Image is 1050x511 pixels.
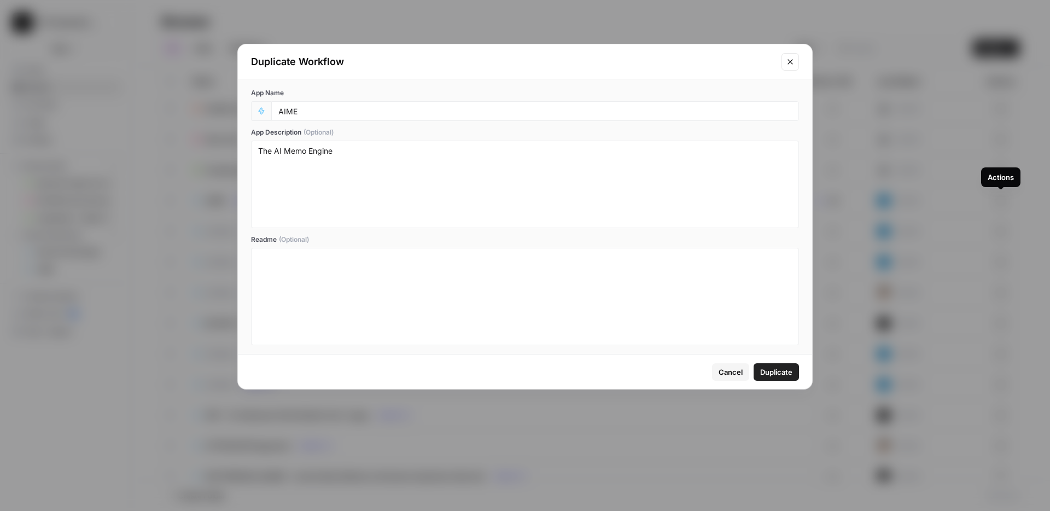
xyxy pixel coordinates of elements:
input: Untitled [278,106,792,116]
button: Close modal [781,53,799,71]
label: Readme [251,235,799,245]
div: Actions [988,172,1014,183]
button: Duplicate [754,363,799,381]
div: Duplicate Workflow [251,54,775,69]
span: Duplicate [760,367,792,378]
textarea: The AI Memo Engine [258,146,792,223]
label: App Description [251,127,799,137]
span: (Optional) [279,235,309,245]
span: (Optional) [304,127,334,137]
label: App Name [251,88,799,98]
span: Cancel [719,367,743,378]
button: Cancel [712,363,749,381]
